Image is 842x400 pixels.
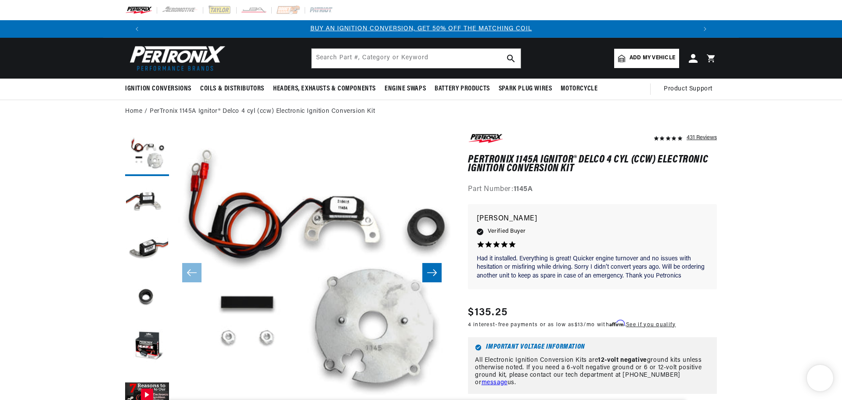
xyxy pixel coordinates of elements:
p: 4 interest-free payments or as low as /mo with . [468,321,676,329]
span: Engine Swaps [385,84,426,94]
span: Verified Buyer [488,227,525,236]
span: Motorcycle [561,84,597,94]
summary: Coils & Distributors [196,79,269,99]
p: Had it installed. Everything is great! Quicker engine turnover and no issues with hesitation or m... [477,255,708,281]
button: Load image 1 in gallery view [125,132,169,176]
slideshow-component: Translation missing: en.sections.announcements.announcement_bar [103,20,739,38]
h1: PerTronix 1145A Ignitor® Delco 4 cyl (ccw) Electronic Ignition Conversion Kit [468,155,717,173]
summary: Motorcycle [556,79,602,99]
div: Announcement [146,24,696,34]
summary: Battery Products [430,79,494,99]
button: Load image 5 in gallery view [125,325,169,369]
nav: breadcrumbs [125,107,717,116]
strong: 12-volt negative [598,357,647,364]
summary: Spark Plug Wires [494,79,557,99]
button: Load image 4 in gallery view [125,277,169,321]
span: Ignition Conversions [125,84,191,94]
span: $135.25 [468,305,507,321]
a: PerTronix 1145A Ignitor® Delco 4 cyl (ccw) Electronic Ignition Conversion Kit [150,107,375,116]
p: [PERSON_NAME] [477,213,708,225]
a: message [482,379,507,386]
span: Battery Products [435,84,490,94]
summary: Product Support [664,79,717,100]
span: Product Support [664,84,712,94]
span: Add my vehicle [630,54,675,62]
h6: Important Voltage Information [475,344,710,351]
a: Home [125,107,142,116]
span: $13 [575,322,584,328]
button: Translation missing: en.sections.announcements.previous_announcement [128,20,146,38]
span: Coils & Distributors [200,84,264,94]
strong: 1145A [514,186,533,193]
input: Search Part #, Category or Keyword [312,49,521,68]
summary: Headers, Exhausts & Components [269,79,380,99]
div: 431 Reviews [687,132,717,143]
button: Translation missing: en.sections.announcements.next_announcement [696,20,714,38]
summary: Ignition Conversions [125,79,196,99]
img: Pertronix [125,43,226,73]
button: Load image 2 in gallery view [125,180,169,224]
button: Load image 3 in gallery view [125,229,169,273]
a: See if you qualify - Learn more about Affirm Financing (opens in modal) [626,322,676,328]
summary: Engine Swaps [380,79,430,99]
a: Add my vehicle [614,49,679,68]
button: Slide left [182,263,202,282]
a: BUY AN IGNITION CONVERSION, GET 50% OFF THE MATCHING COIL [310,25,532,32]
div: 1 of 3 [146,24,696,34]
button: Slide right [422,263,442,282]
span: Headers, Exhausts & Components [273,84,376,94]
span: Spark Plug Wires [499,84,552,94]
span: Affirm [609,320,625,327]
div: Part Number: [468,184,717,195]
button: search button [501,49,521,68]
p: All Electronic Ignition Conversion Kits are ground kits unless otherwise noted. If you need a 6-v... [475,357,710,386]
